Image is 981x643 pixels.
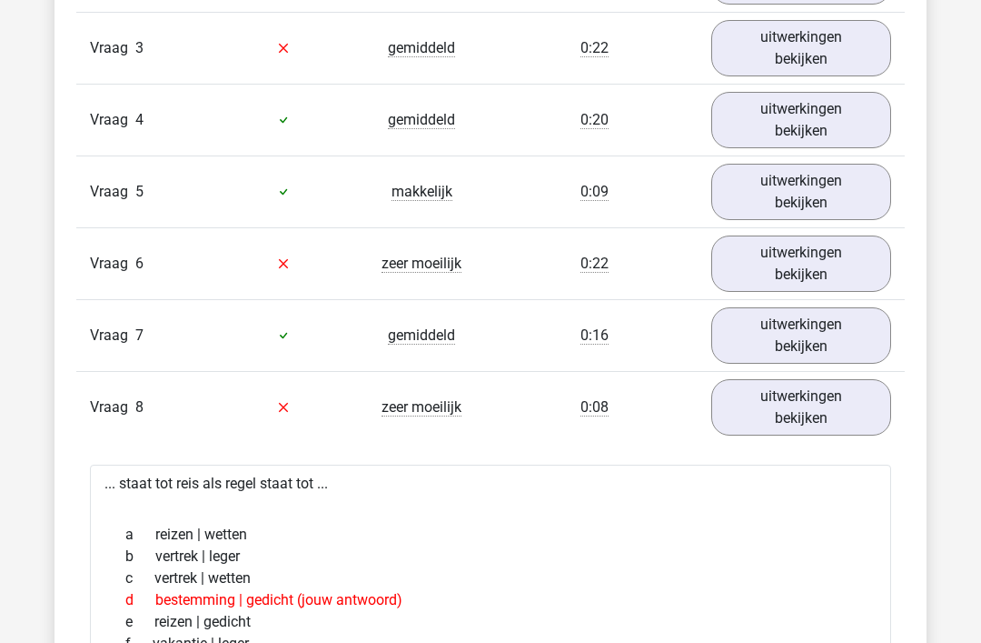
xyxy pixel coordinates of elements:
span: 0:16 [580,327,609,345]
span: 0:09 [580,183,609,201]
span: b [125,546,155,568]
div: vertrek | leger [112,546,869,568]
span: Vraag [90,181,135,203]
span: 0:20 [580,111,609,129]
span: c [125,568,154,589]
span: 0:22 [580,39,609,57]
span: 3 [135,39,144,56]
span: e [125,611,154,633]
a: uitwerkingen bekijken [711,164,891,220]
span: Vraag [90,109,135,131]
div: bestemming | gedicht (jouw antwoord) [112,589,869,611]
span: zeer moeilijk [381,255,461,273]
a: uitwerkingen bekijken [711,20,891,76]
a: uitwerkingen bekijken [711,236,891,292]
span: 7 [135,327,144,344]
span: 0:22 [580,255,609,273]
span: Vraag [90,37,135,59]
span: d [125,589,155,611]
a: uitwerkingen bekijken [711,379,891,436]
a: uitwerkingen bekijken [711,92,891,148]
span: Vraag [90,325,135,347]
span: zeer moeilijk [381,398,461,417]
span: gemiddeld [388,39,455,57]
span: Vraag [90,253,135,275]
span: 6 [135,255,144,272]
span: 4 [135,111,144,128]
span: 5 [135,183,144,200]
a: uitwerkingen bekijken [711,307,891,364]
span: 8 [135,398,144,416]
div: reizen | gedicht [112,611,869,633]
span: Vraag [90,397,135,418]
span: a [125,524,155,546]
span: makkelijk [391,183,452,201]
div: vertrek | wetten [112,568,869,589]
div: reizen | wetten [112,524,869,546]
span: gemiddeld [388,327,455,345]
span: gemiddeld [388,111,455,129]
span: 0:08 [580,398,609,417]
